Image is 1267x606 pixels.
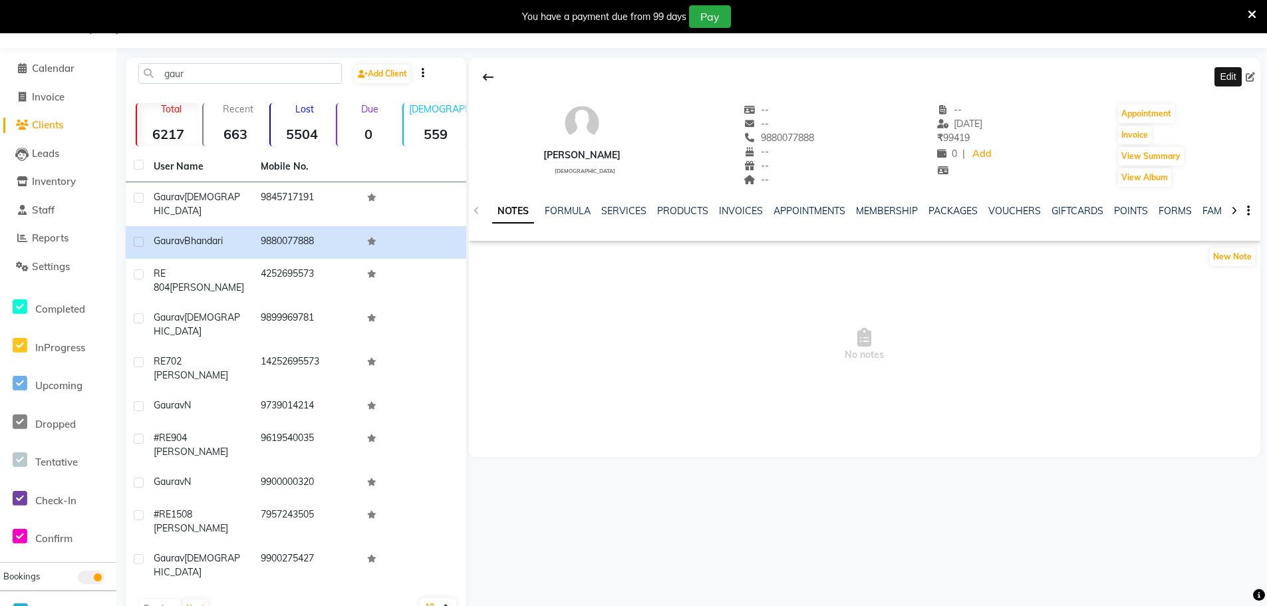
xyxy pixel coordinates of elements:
a: Add Client [354,65,410,83]
button: Pay [689,5,731,28]
td: 9880077888 [253,226,360,259]
td: 7957243505 [253,500,360,543]
a: Clients [3,118,113,133]
a: Leads [3,146,113,162]
a: POINTS [1114,205,1148,217]
span: Gaurav [154,399,184,411]
span: InProgress [35,341,85,354]
input: Search by Name/Mobile/Email/Code [138,63,342,84]
a: FAMILY [1202,205,1234,217]
span: Bhandari [184,235,223,247]
td: 9739014214 [253,390,360,423]
span: -- [744,174,769,186]
span: ₹ [937,132,943,144]
td: 9845717191 [253,182,360,226]
p: Total [142,103,200,115]
button: View Summary [1118,147,1184,166]
span: [PERSON_NAME] [170,281,244,293]
span: -- [744,146,769,158]
a: Add [970,145,994,164]
a: APPOINTMENTS [774,205,845,217]
span: 9880077888 [744,132,814,144]
span: Invoice [32,90,65,103]
span: 99419 [937,132,970,144]
span: RE [154,355,166,367]
button: Invoice [1118,126,1151,144]
span: -- [744,104,769,116]
strong: 5504 [271,126,333,142]
span: -- [937,104,962,116]
a: FORMULA [545,205,591,217]
span: No notes [469,278,1260,411]
span: Gaurav [154,552,184,564]
a: SERVICES [601,205,646,217]
span: Reports [32,231,69,244]
a: PRODUCTS [657,205,708,217]
td: 14252695573 [253,347,360,390]
span: Dropped [35,418,76,430]
span: #RE [154,508,171,520]
span: Clients [32,118,63,131]
div: Edit [1214,67,1241,86]
button: View Album [1118,168,1171,187]
a: Reports [3,231,113,246]
button: New Note [1210,247,1255,266]
span: -- [744,118,769,130]
span: N [184,399,191,411]
span: Gaurav [154,235,184,247]
span: Settings [32,260,70,273]
span: Inventory [32,175,76,188]
span: #RE [154,432,171,444]
td: 9900000320 [253,467,360,500]
span: Upcoming [35,379,82,392]
span: Gaurav [154,311,184,323]
span: Bookings [3,571,40,581]
a: Staff [3,203,113,218]
th: Mobile No. [253,152,360,182]
th: User Name [146,152,253,182]
a: FORMS [1159,205,1192,217]
button: Appointment [1118,104,1175,123]
span: Check-In [35,494,76,507]
a: VOUCHERS [988,205,1041,217]
span: 1508 [PERSON_NAME] [154,508,228,534]
span: Staff [32,204,55,216]
strong: 0 [337,126,400,142]
span: Gaurav [154,191,184,203]
td: 9899969781 [253,303,360,347]
strong: 559 [404,126,466,142]
a: Invoice [3,90,113,105]
td: 9619540035 [253,423,360,467]
p: Lost [276,103,333,115]
p: Recent [209,103,266,115]
a: NOTES [492,200,534,224]
span: Confirm [35,532,72,545]
span: Gaurav [154,476,184,488]
span: Leads [32,147,59,160]
a: MEMBERSHIP [856,205,918,217]
div: You have a payment due from 99 days [522,10,686,24]
a: Inventory [3,174,113,190]
div: Back to Client [474,65,502,90]
strong: 663 [204,126,266,142]
span: RE 804 [154,267,170,293]
strong: 6217 [137,126,200,142]
p: [DEMOGRAPHIC_DATA] [409,103,466,115]
span: [DEMOGRAPHIC_DATA] [154,311,240,337]
span: [DATE] [937,118,983,130]
span: [DEMOGRAPHIC_DATA] [154,191,240,217]
a: Calendar [3,61,113,76]
a: PACKAGES [928,205,978,217]
span: N [184,476,191,488]
span: Calendar [32,62,74,75]
img: avatar [562,103,602,143]
span: Completed [35,303,85,315]
td: 4252695573 [253,259,360,303]
a: Settings [3,259,113,275]
div: [PERSON_NAME] [543,148,621,162]
td: 9900275427 [253,543,360,587]
span: 0 [937,148,957,160]
span: Tentative [35,456,78,468]
span: | [962,147,965,161]
a: INVOICES [719,205,763,217]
